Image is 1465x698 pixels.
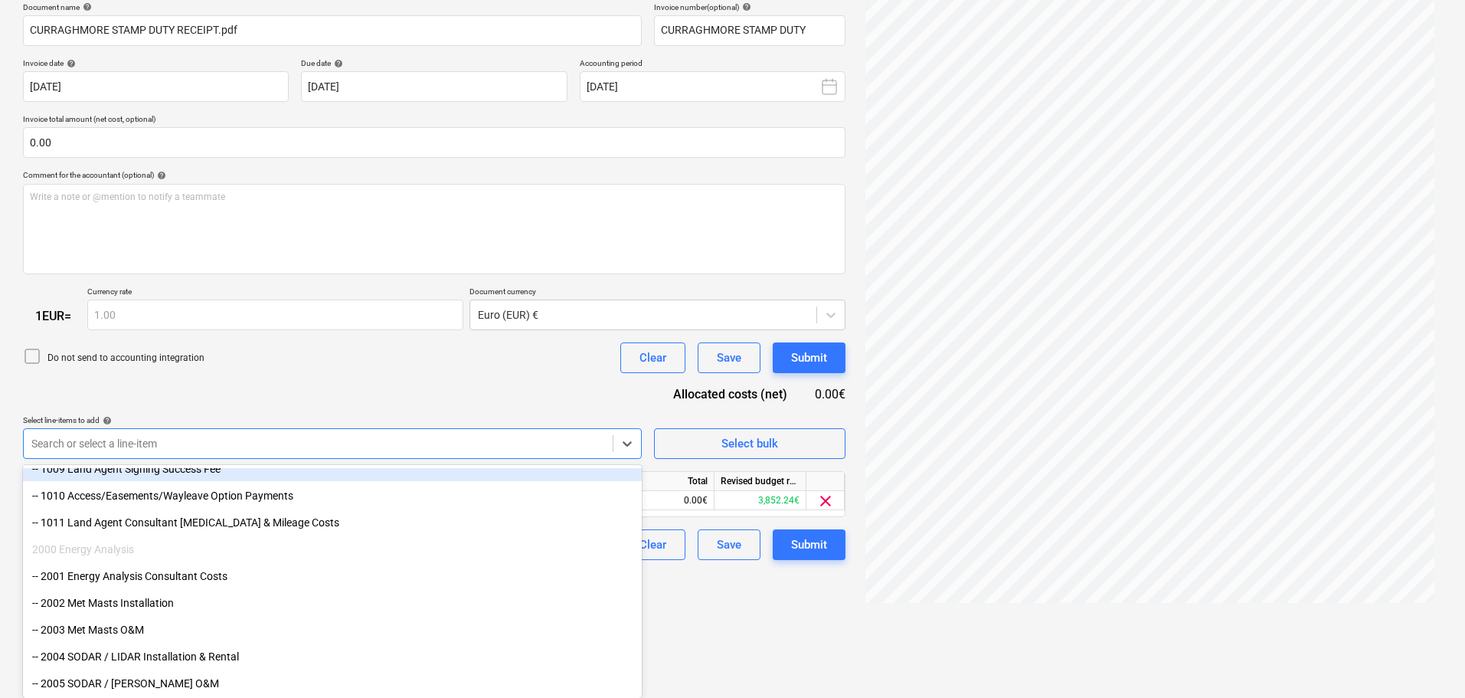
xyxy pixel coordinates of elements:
[715,472,806,491] div: Revised budget remaining
[301,58,567,68] div: Due date
[301,71,567,102] input: Due date not specified
[23,483,642,508] div: -- 1010 Access/Easements/Wayleave Option Payments
[698,529,760,560] button: Save
[23,2,642,12] div: Document name
[654,428,845,459] button: Select bulk
[154,171,166,180] span: help
[721,434,778,454] div: Select bulk
[80,2,92,11] span: help
[639,348,666,368] div: Clear
[331,59,343,68] span: help
[23,671,642,696] div: -- 2005 SODAR / LIDAR O&M
[87,287,463,300] p: Currency rate
[23,127,845,158] input: Invoice total amount (net cost, optional)
[23,58,289,68] div: Invoice date
[23,114,845,127] p: Invoice total amount (net cost, optional)
[654,15,845,46] input: Invoice number
[23,510,642,535] div: -- 1011 Land Agent Consultant Retainer & Mileage Costs
[646,385,812,403] div: Allocated costs (net)
[100,416,112,425] span: help
[623,472,715,491] div: Total
[620,529,685,560] button: Clear
[816,492,835,510] span: clear
[23,591,642,615] div: -- 2002 Met Masts Installation
[620,342,685,373] button: Clear
[23,564,642,588] div: -- 2001 Energy Analysis Consultant Costs
[698,342,760,373] button: Save
[580,71,845,102] button: [DATE]
[23,71,289,102] input: Invoice date not specified
[773,342,845,373] button: Submit
[64,59,76,68] span: help
[812,385,845,403] div: 0.00€
[23,537,642,562] div: 2000 Energy Analysis
[717,535,741,555] div: Save
[717,348,741,368] div: Save
[23,415,642,425] div: Select line-items to add
[791,535,827,555] div: Submit
[791,348,827,368] div: Submit
[623,491,715,510] div: 0.00€
[654,2,845,12] div: Invoice number (optional)
[639,535,666,555] div: Clear
[715,491,806,510] div: 3,852.24€
[23,457,642,481] div: -- 1009 Land Agent Signing Success Fee
[47,352,204,365] p: Do not send to accounting integration
[23,309,87,323] div: 1 EUR =
[23,170,845,180] div: Comment for the accountant (optional)
[773,529,845,560] button: Submit
[1388,624,1465,698] iframe: Chat Widget
[739,2,751,11] span: help
[23,671,642,696] div: -- 2005 SODAR / [PERSON_NAME] O&M
[23,510,642,535] div: -- 1011 Land Agent Consultant [MEDICAL_DATA] & Mileage Costs
[580,58,845,71] p: Accounting period
[23,644,642,669] div: -- 2004 SODAR / LIDAR Installation & Rental
[23,15,642,46] input: Document name
[23,618,642,642] div: -- 2003 Met Masts O&M
[469,287,845,300] p: Document currency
